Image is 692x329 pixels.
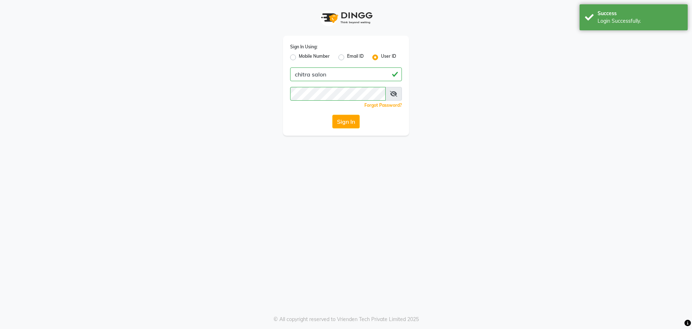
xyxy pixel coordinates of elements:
div: Login Successfully. [598,17,682,25]
label: Mobile Number [299,53,330,62]
a: Forgot Password? [364,102,402,108]
button: Sign In [332,115,360,128]
input: Username [290,87,386,101]
img: logo1.svg [317,7,375,28]
label: Email ID [347,53,364,62]
input: Username [290,67,402,81]
label: User ID [381,53,396,62]
div: Success [598,10,682,17]
label: Sign In Using: [290,44,318,50]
